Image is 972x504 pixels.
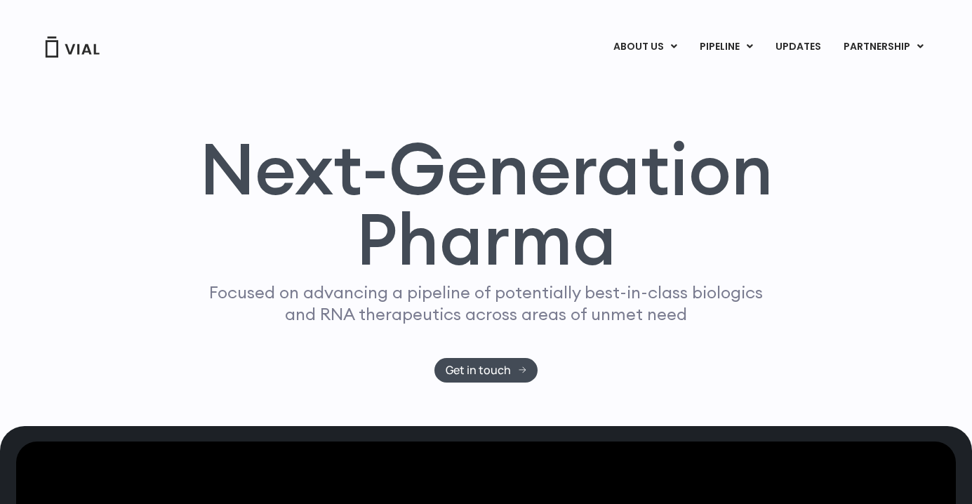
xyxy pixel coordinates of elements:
img: Vial Logo [44,37,100,58]
span: Get in touch [446,365,511,376]
p: Focused on advancing a pipeline of potentially best-in-class biologics and RNA therapeutics acros... [204,281,769,325]
a: UPDATES [764,35,832,59]
a: ABOUT USMenu Toggle [602,35,688,59]
h1: Next-Generation Pharma [182,133,790,275]
a: Get in touch [434,358,538,383]
a: PIPELINEMenu Toggle [688,35,764,59]
a: PARTNERSHIPMenu Toggle [832,35,935,59]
